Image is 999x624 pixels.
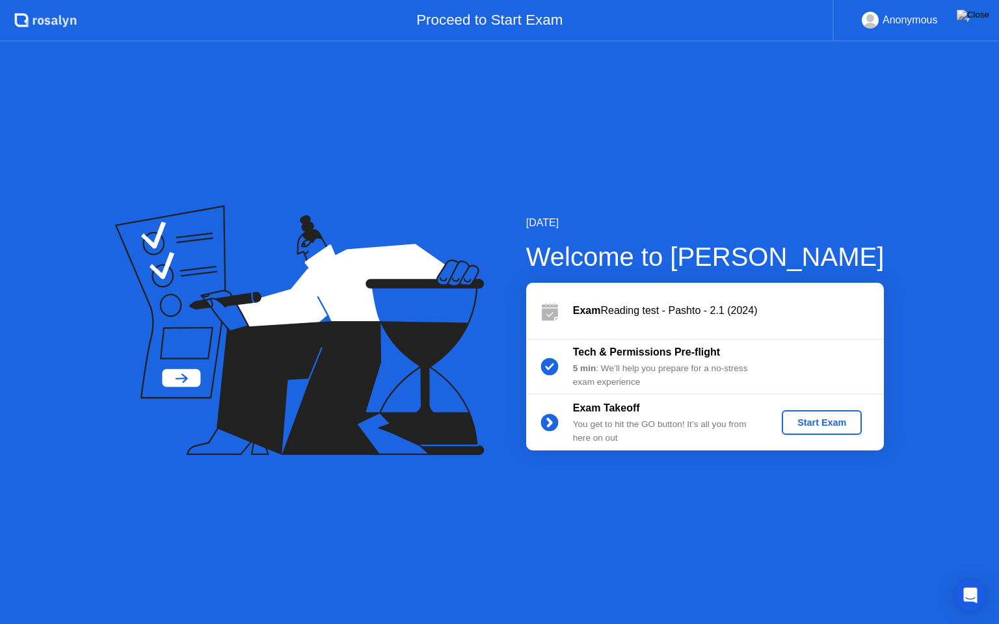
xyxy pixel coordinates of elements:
div: Open Intercom Messenger [955,580,986,611]
b: Tech & Permissions Pre-flight [573,346,720,357]
div: [DATE] [526,215,885,231]
div: Welcome to [PERSON_NAME] [526,237,885,276]
div: Anonymous [883,12,938,29]
div: : We’ll help you prepare for a no-stress exam experience [573,362,760,389]
div: You get to hit the GO button! It’s all you from here on out [573,418,760,445]
div: Start Exam [787,417,857,428]
img: Close [957,10,989,20]
div: Reading test - Pashto - 2.1 (2024) [573,303,884,318]
button: Start Exam [782,410,862,435]
b: Exam Takeoff [573,402,640,413]
b: 5 min [573,363,596,373]
b: Exam [573,305,601,316]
